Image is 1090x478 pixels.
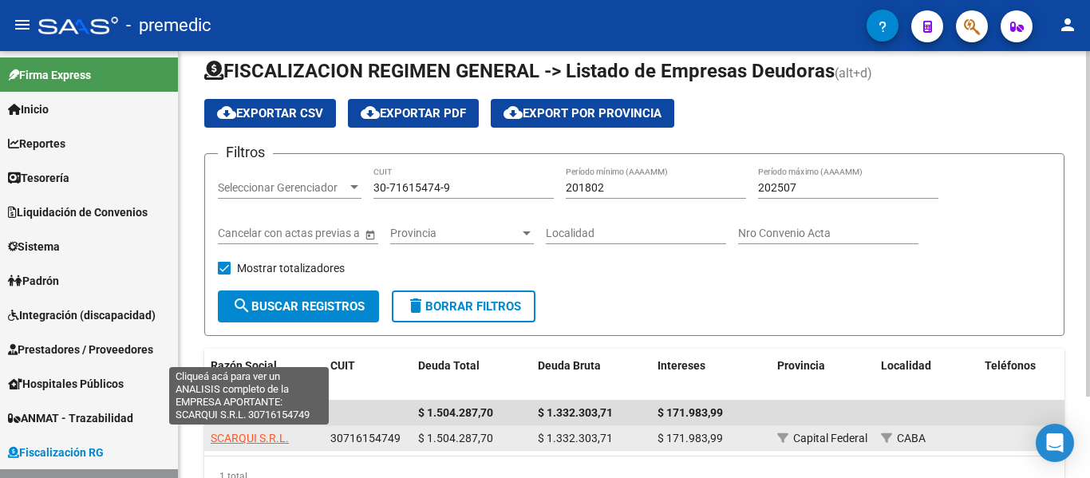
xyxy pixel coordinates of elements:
datatable-header-cell: Razón Social [204,349,324,401]
mat-icon: menu [13,15,32,34]
datatable-header-cell: Provincia [771,349,875,401]
span: Fiscalización RG [8,444,104,461]
span: ANMAT - Trazabilidad [8,409,133,427]
span: Teléfonos [985,359,1036,372]
span: $ 1.504.287,70 [418,406,493,419]
span: 30716154749 [330,432,401,444]
mat-icon: delete [406,296,425,315]
span: - premedic [126,8,211,43]
span: Buscar Registros [232,299,365,314]
span: Exportar PDF [361,106,466,120]
button: Open calendar [361,226,378,243]
span: FISCALIZACION REGIMEN GENERAL -> Listado de Empresas Deudoras [204,60,835,82]
span: Tesorería [8,169,69,187]
span: Sistema [8,238,60,255]
button: Export por Provincia [491,99,674,128]
datatable-header-cell: Deuda Bruta [531,349,651,401]
span: Razón Social [211,359,277,372]
h3: Filtros [218,141,273,164]
datatable-header-cell: Deuda Total [412,349,531,401]
span: CABA [897,432,926,444]
span: $ 171.983,99 [658,432,723,444]
button: Borrar Filtros [392,290,535,322]
datatable-header-cell: CUIT [324,349,412,401]
span: Mostrar totalizadores [237,259,345,278]
span: $ 1.332.303,71 [538,432,613,444]
span: Reportes [8,135,65,152]
button: Exportar CSV [204,99,336,128]
span: $ 1.332.303,71 [538,406,613,419]
span: Prestadores / Proveedores [8,341,153,358]
span: CUIT [330,359,355,372]
button: Buscar Registros [218,290,379,322]
span: Provincia [777,359,825,372]
span: Intereses [658,359,705,372]
div: Open Intercom Messenger [1036,424,1074,462]
datatable-header-cell: Localidad [875,349,978,401]
span: Deuda Bruta [538,359,601,372]
span: Seleccionar Gerenciador [218,181,347,195]
span: Hospitales Públicos [8,375,124,393]
span: Localidad [881,359,931,372]
span: (alt+d) [835,65,872,81]
span: $ 1.504.287,70 [418,432,493,444]
span: Provincia [390,227,519,240]
datatable-header-cell: Intereses [651,349,771,401]
mat-icon: cloud_download [504,103,523,122]
span: Capital Federal [793,432,867,444]
span: Integración (discapacidad) [8,306,156,324]
mat-icon: person [1058,15,1077,34]
span: Borrar Filtros [406,299,521,314]
button: Exportar PDF [348,99,479,128]
span: Padrón [8,272,59,290]
span: Liquidación de Convenios [8,203,148,221]
mat-icon: cloud_download [361,103,380,122]
mat-icon: cloud_download [217,103,236,122]
span: Export por Provincia [504,106,662,120]
span: SCARQUI S.R.L. [211,432,289,444]
span: Inicio [8,101,49,118]
span: Exportar CSV [217,106,323,120]
mat-icon: search [232,296,251,315]
span: $ 171.983,99 [658,406,723,419]
span: Deuda Total [418,359,480,372]
span: Firma Express [8,66,91,84]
